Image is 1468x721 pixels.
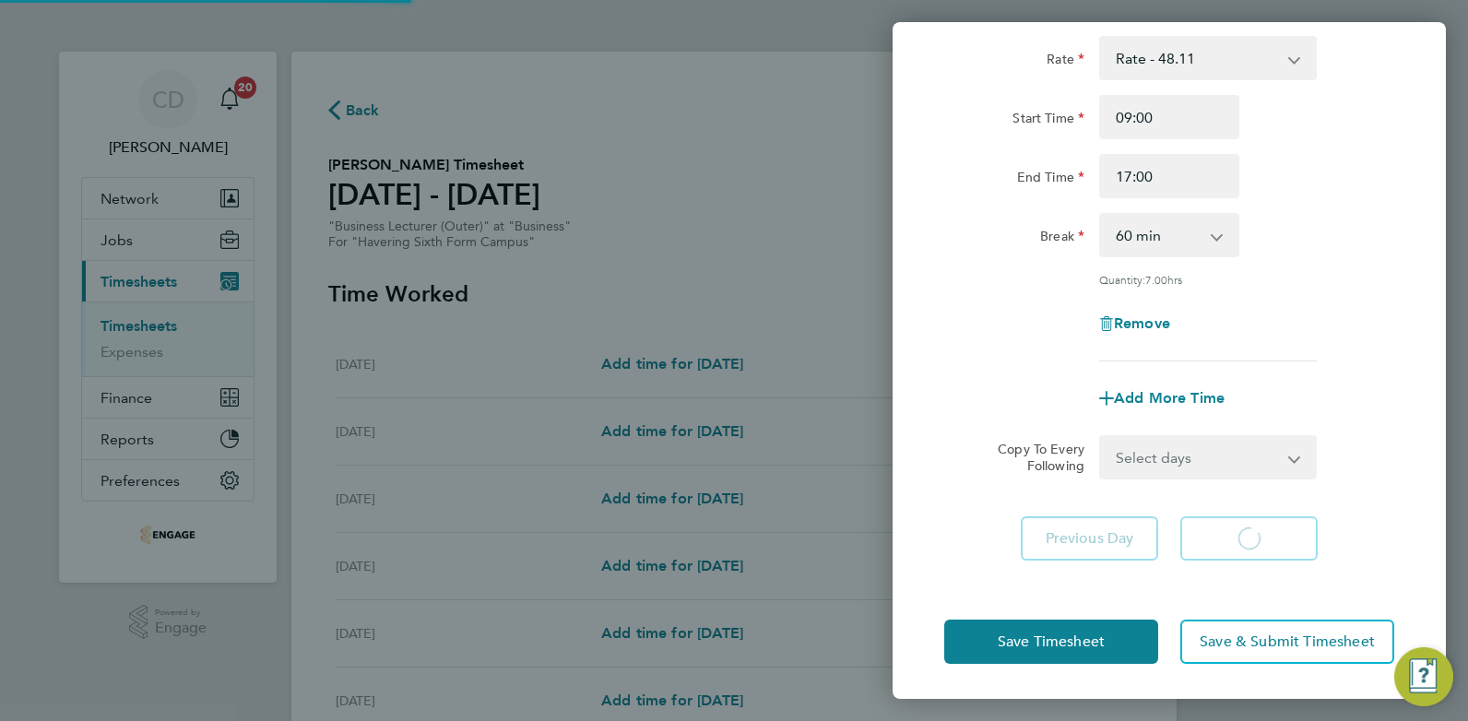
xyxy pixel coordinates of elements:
[1200,632,1375,651] span: Save & Submit Timesheet
[1012,110,1084,132] label: Start Time
[1394,647,1453,706] button: Engage Resource Center
[1145,272,1167,287] span: 7.00
[1099,272,1317,287] div: Quantity: hrs
[1047,51,1084,73] label: Rate
[1099,316,1170,331] button: Remove
[944,620,1158,664] button: Save Timesheet
[1180,620,1394,664] button: Save & Submit Timesheet
[1114,314,1170,332] span: Remove
[998,632,1105,651] span: Save Timesheet
[1040,228,1084,250] label: Break
[1099,391,1225,406] button: Add More Time
[1017,169,1084,191] label: End Time
[1099,95,1239,139] input: E.g. 08:00
[1114,389,1225,407] span: Add More Time
[1099,154,1239,198] input: E.g. 18:00
[983,441,1084,474] label: Copy To Every Following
